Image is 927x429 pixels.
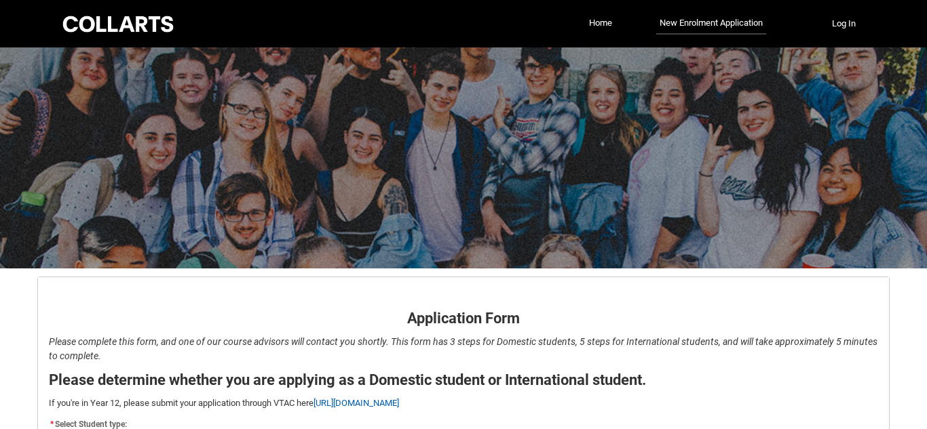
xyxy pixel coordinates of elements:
strong: Application Form [407,310,520,327]
p: If you're in Year 12, please submit your application through VTAC here [49,396,878,410]
strong: Please determine whether you are applying as a Domestic student or International student. [49,371,646,388]
a: Home [586,13,616,33]
em: Please complete this form, and one of our course advisors will contact you shortly. This form has... [49,336,877,361]
a: New Enrolment Application [656,13,766,35]
a: [URL][DOMAIN_NAME] [314,398,399,408]
strong: Application Form - Page 1 [49,287,176,300]
abbr: required [50,420,54,429]
button: Log In [820,13,867,35]
span: Select Student type: [55,420,127,429]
